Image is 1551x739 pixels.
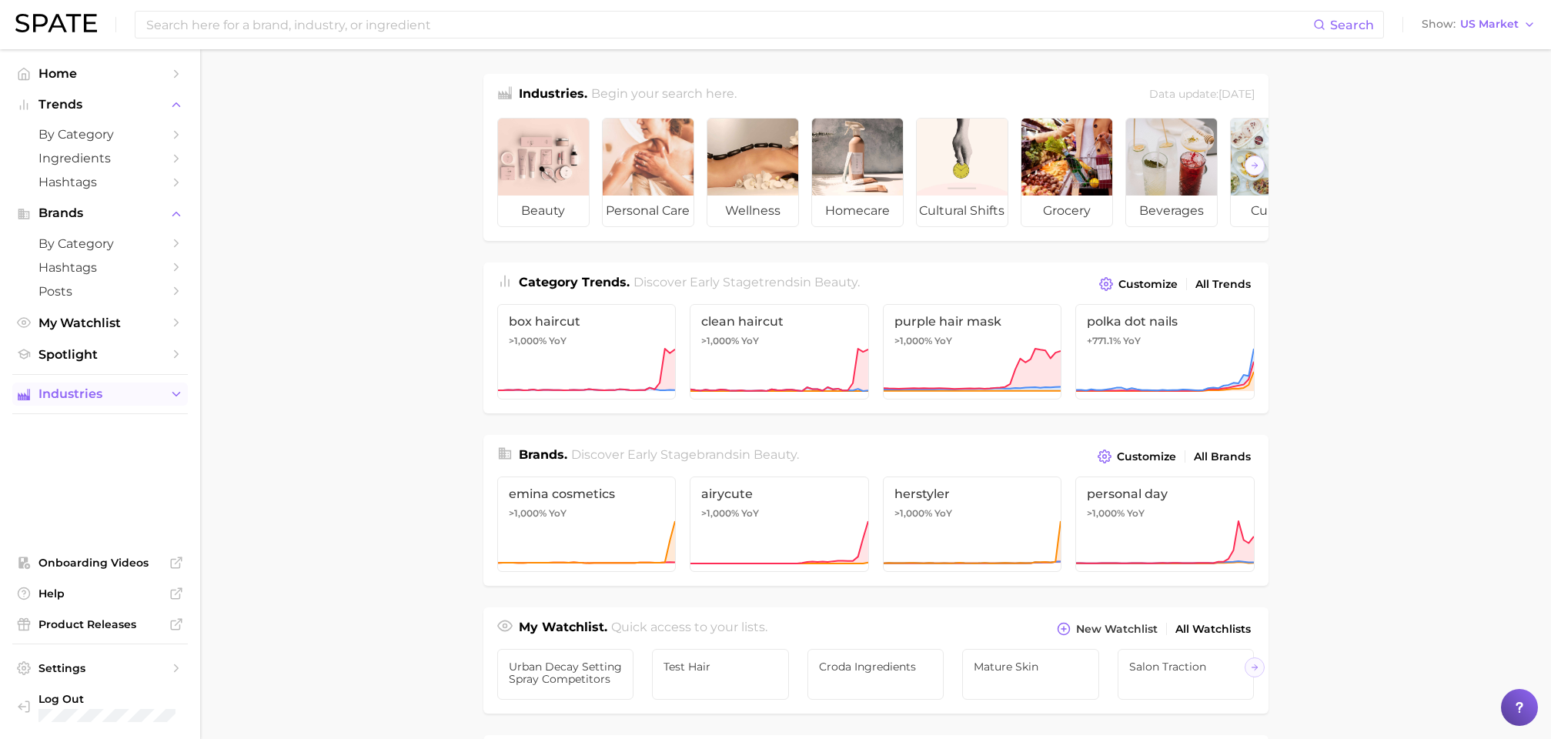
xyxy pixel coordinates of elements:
a: emina cosmetics>1,000% YoY [497,477,677,572]
span: box haircut [509,314,665,329]
button: Brands [12,202,188,225]
button: New Watchlist [1053,618,1161,640]
button: Industries [12,383,188,406]
span: Trends [38,98,162,112]
a: Onboarding Videos [12,551,188,574]
button: Scroll Right [1245,155,1265,176]
span: beauty [814,275,857,289]
span: Discover Early Stage brands in . [571,447,799,462]
span: emina cosmetics [509,487,665,501]
span: personal day [1087,487,1243,501]
a: grocery [1021,118,1113,227]
span: All Trends [1195,278,1251,291]
span: All Brands [1194,450,1251,463]
span: Hashtags [38,175,162,189]
a: by Category [12,122,188,146]
span: >1,000% [701,507,739,519]
span: Product Releases [38,617,162,631]
a: Hashtags [12,170,188,194]
button: Customize [1095,273,1181,295]
span: Show [1422,20,1456,28]
span: personal care [603,196,694,226]
input: Search here for a brand, industry, or ingredient [145,12,1313,38]
span: beauty [754,447,797,462]
span: Posts [38,284,162,299]
span: Search [1330,18,1374,32]
a: Log out. Currently logged in with e-mail danielle@spate.nyc. [12,687,188,727]
span: Home [38,66,162,81]
button: Scroll Right [1245,657,1265,677]
a: All Watchlists [1172,619,1255,640]
a: All Trends [1192,274,1255,295]
span: New Watchlist [1076,623,1158,636]
a: All Brands [1190,446,1255,467]
span: Spotlight [38,347,162,362]
button: ShowUS Market [1418,15,1539,35]
span: YoY [1127,507,1145,520]
span: US Market [1460,20,1519,28]
span: YoY [549,507,567,520]
span: Onboarding Videos [38,556,162,570]
span: Mature Skin [974,660,1088,673]
span: herstyler [894,487,1051,501]
span: Discover Early Stage trends in . [633,275,860,289]
span: Settings [38,661,162,675]
a: cultural shifts [916,118,1008,227]
a: Posts [12,279,188,303]
span: Brands . [519,447,567,462]
button: Trends [12,93,188,116]
a: beverages [1125,118,1218,227]
span: culinary [1231,196,1322,226]
div: Data update: [DATE] [1149,85,1255,105]
span: Industries [38,387,162,401]
span: beverages [1126,196,1217,226]
span: Category Trends . [519,275,630,289]
a: clean haircut>1,000% YoY [690,304,869,400]
span: YoY [934,335,952,347]
span: airycute [701,487,857,501]
span: >1,000% [1087,507,1125,519]
span: by Category [38,236,162,251]
a: airycute>1,000% YoY [690,477,869,572]
span: by Category [38,127,162,142]
a: culinary [1230,118,1322,227]
span: grocery [1021,196,1112,226]
span: beauty [498,196,589,226]
a: My Watchlist [12,311,188,335]
span: >1,000% [894,335,932,346]
h2: Begin your search here. [591,85,737,105]
span: purple hair mask [894,314,1051,329]
a: by Category [12,232,188,256]
h1: My Watchlist. [519,618,607,640]
a: Croda Ingredients [807,649,944,700]
a: Salon Traction [1118,649,1255,700]
a: Urban Decay Setting Spray Competitors [497,649,634,700]
span: Hashtags [38,260,162,275]
span: YoY [741,507,759,520]
a: wellness [707,118,799,227]
span: YoY [549,335,567,347]
img: SPATE [15,14,97,32]
a: Home [12,62,188,85]
span: wellness [707,196,798,226]
a: Settings [12,657,188,680]
span: My Watchlist [38,316,162,330]
span: YoY [934,507,952,520]
span: Customize [1117,450,1176,463]
span: Help [38,587,162,600]
a: beauty [497,118,590,227]
span: Test Hair [664,660,777,673]
a: Hashtags [12,256,188,279]
span: >1,000% [701,335,739,346]
a: homecare [811,118,904,227]
span: Brands [38,206,162,220]
a: personal day>1,000% YoY [1075,477,1255,572]
span: >1,000% [509,507,547,519]
span: polka dot nails [1087,314,1243,329]
h1: Industries. [519,85,587,105]
span: +771.1% [1087,335,1121,346]
a: Test Hair [652,649,789,700]
span: >1,000% [509,335,547,346]
a: personal care [602,118,694,227]
h2: Quick access to your lists. [611,618,767,640]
